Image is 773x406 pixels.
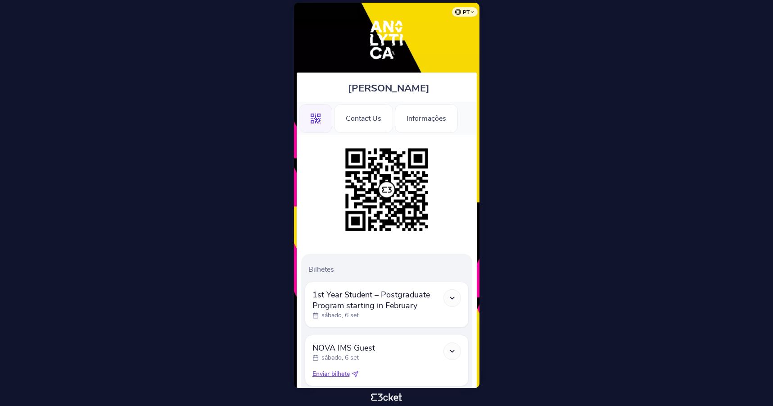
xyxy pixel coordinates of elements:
[321,311,359,320] p: sábado, 6 set
[395,104,458,133] div: Informações
[358,12,415,68] img: Analytica Fest 2025 - Sep 6th
[321,353,359,362] p: sábado, 6 set
[348,82,429,95] span: [PERSON_NAME]
[341,144,433,236] img: 4f931cb74cbd4f8c9c581b31968d4da2.png
[308,265,469,274] p: Bilhetes
[312,289,443,311] span: 1st Year Student – Postgraduate Program starting in February
[312,342,375,353] span: NOVA IMS Guest
[312,370,350,379] span: Enviar bilhete
[334,104,393,133] div: Contact Us
[395,113,458,123] a: Informações
[334,113,393,123] a: Contact Us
